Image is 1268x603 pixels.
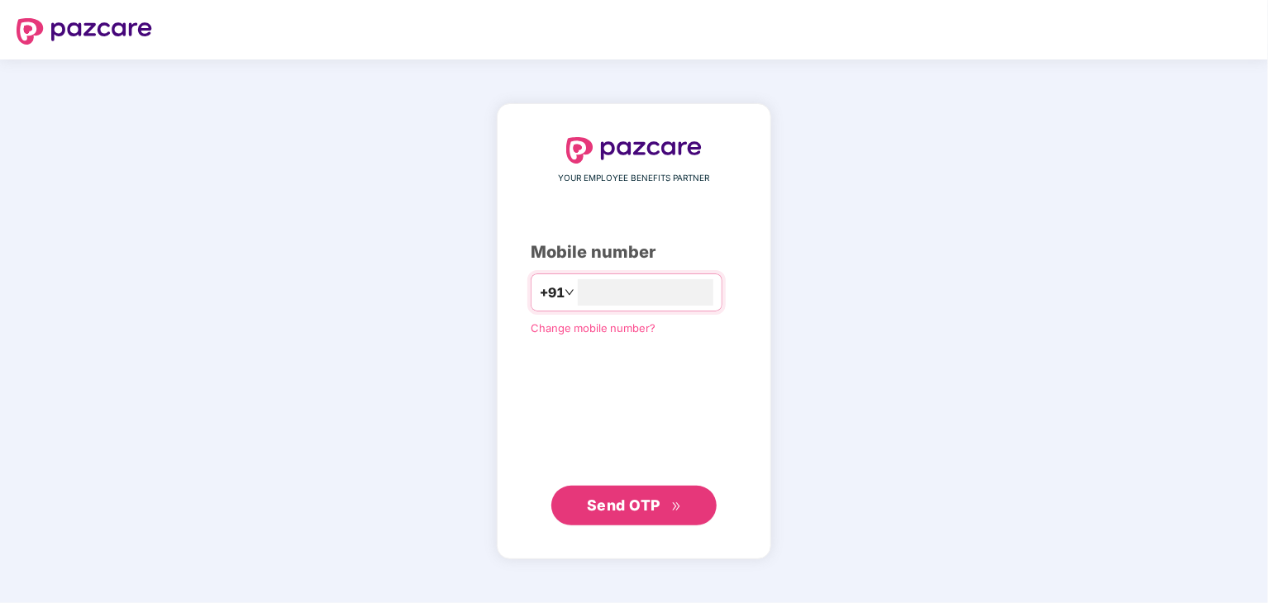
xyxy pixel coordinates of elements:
[531,321,655,335] a: Change mobile number?
[531,240,737,265] div: Mobile number
[17,18,152,45] img: logo
[587,496,660,514] span: Send OTP
[551,486,717,525] button: Send OTPdouble-right
[565,287,574,297] span: down
[559,172,710,185] span: YOUR EMPLOYEE BENEFITS PARTNER
[671,501,682,512] span: double-right
[540,283,565,303] span: +91
[566,137,702,164] img: logo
